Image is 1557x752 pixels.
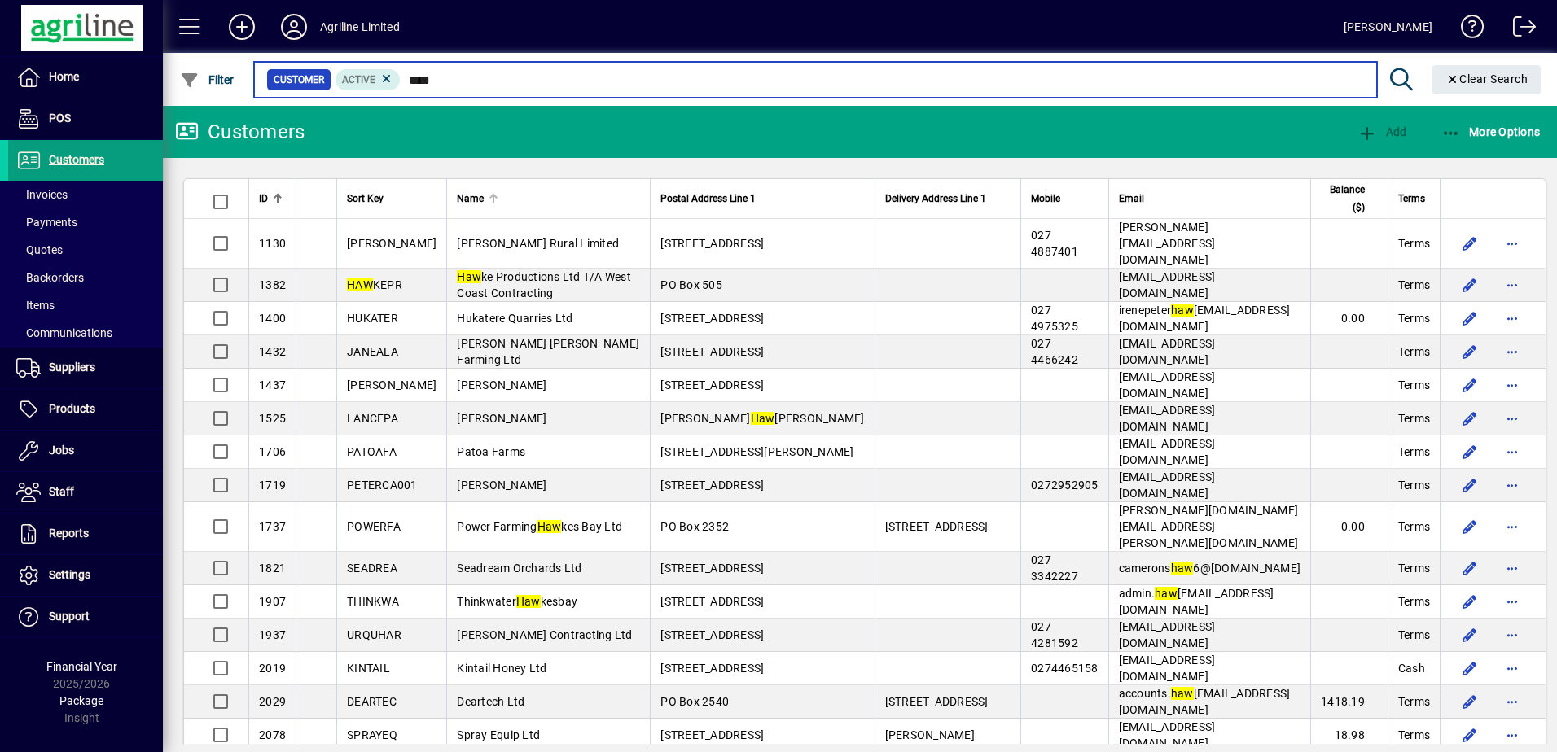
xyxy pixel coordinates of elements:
[259,662,286,675] span: 2019
[457,445,525,458] span: Patoa Farms
[1432,65,1542,94] button: Clear
[457,562,581,575] span: Seadream Orchards Ltd
[1457,405,1483,431] button: Edit
[1499,655,1525,681] button: More options
[1119,562,1301,575] span: camerons 6@[DOMAIN_NAME]
[457,520,622,533] span: Power Farming kes Bay Ltd
[1031,229,1078,258] span: 027 4887401
[885,520,989,533] span: [STREET_ADDRESS]
[1119,190,1144,208] span: Email
[1398,410,1430,426] span: Terms
[1445,72,1528,85] span: Clear Search
[1398,444,1430,460] span: Terms
[8,57,163,98] a: Home
[457,190,484,208] span: Name
[1119,720,1216,750] span: [EMAIL_ADDRESS][DOMAIN_NAME]
[259,595,286,608] span: 1907
[537,520,562,533] em: Haw
[1119,587,1274,616] span: admin. [EMAIL_ADDRESS][DOMAIN_NAME]
[1119,504,1299,549] span: [PERSON_NAME][DOMAIN_NAME][EMAIL_ADDRESS][PERSON_NAME][DOMAIN_NAME]
[1499,722,1525,748] button: More options
[660,695,729,708] span: PO Box 2540
[1499,230,1525,256] button: More options
[1398,235,1430,251] span: Terms
[49,485,74,498] span: Staff
[180,73,235,86] span: Filter
[457,270,631,299] span: ke Productions Ltd T/A West Coast Contracting
[1398,310,1430,326] span: Terms
[1398,190,1425,208] span: Terms
[259,237,286,250] span: 1130
[1457,655,1483,681] button: Edit
[1398,277,1430,293] span: Terms
[347,562,397,575] span: SEADREA
[1119,404,1216,433] span: [EMAIL_ADDRESS][DOMAIN_NAME]
[1499,372,1525,398] button: More options
[1398,518,1430,535] span: Terms
[259,312,286,325] span: 1400
[8,291,163,319] a: Items
[16,326,112,339] span: Communications
[457,728,540,741] span: Spray Equip Ltd
[1031,337,1078,366] span: 027 4466242
[1457,555,1483,581] button: Edit
[1321,181,1379,216] div: Balance ($)
[1457,622,1483,648] button: Edit
[1398,627,1430,643] span: Terms
[8,348,163,388] a: Suppliers
[49,70,79,83] span: Home
[347,312,398,325] span: HUKATER
[660,412,864,425] span: [PERSON_NAME] [PERSON_NAME]
[347,345,398,358] span: JANEALA
[1499,555,1525,581] button: More options
[457,628,632,641] span: [PERSON_NAME] Contracting Ltd
[1031,190,1099,208] div: Mobile
[46,660,117,673] span: Financial Year
[259,562,286,575] span: 1821
[259,190,286,208] div: ID
[347,190,384,208] span: Sort Key
[1171,687,1194,700] em: haw
[457,695,524,708] span: Deartech Ltd
[457,270,481,283] em: Haw
[1119,370,1216,400] span: [EMAIL_ADDRESS][DOMAIN_NAME]
[49,568,90,581] span: Settings
[1457,514,1483,540] button: Edit
[1457,689,1483,715] button: Edit
[259,345,286,358] span: 1432
[660,562,764,575] span: [STREET_ADDRESS]
[1499,622,1525,648] button: More options
[516,595,541,608] em: Haw
[751,412,775,425] em: Haw
[49,527,89,540] span: Reports
[1398,660,1425,676] span: Cash
[1457,230,1483,256] button: Edit
[1119,437,1216,466] span: [EMAIL_ADDRESS][DOMAIN_NAME]
[1398,560,1430,576] span: Terms
[885,695,989,708] span: [STREET_ADDRESS]
[1457,439,1483,465] button: Edit
[16,216,77,229] span: Payments
[347,595,399,608] span: THINKWA
[347,445,397,458] span: PATOAFA
[660,190,756,208] span: Postal Address Line 1
[347,628,401,641] span: URQUHAR
[347,728,397,741] span: SPRAYEQ
[1398,727,1430,743] span: Terms
[1499,272,1525,298] button: More options
[1499,439,1525,465] button: More options
[268,12,320,42] button: Profile
[660,662,764,675] span: [STREET_ADDRESS]
[347,412,398,425] span: LANCEPA
[1499,689,1525,715] button: More options
[320,14,400,40] div: Agriline Limited
[660,345,764,358] span: [STREET_ADDRESS]
[1031,662,1099,675] span: 0274465158
[1119,270,1216,299] span: [EMAIL_ADDRESS][DOMAIN_NAME]
[1031,304,1078,333] span: 027 4975325
[1119,620,1216,649] span: [EMAIL_ADDRESS][DOMAIN_NAME]
[1119,221,1216,266] span: [PERSON_NAME][EMAIL_ADDRESS][DOMAIN_NAME]
[660,728,764,741] span: [STREET_ADDRESS]
[1310,302,1388,335] td: 0.00
[347,662,390,675] span: KINTAIL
